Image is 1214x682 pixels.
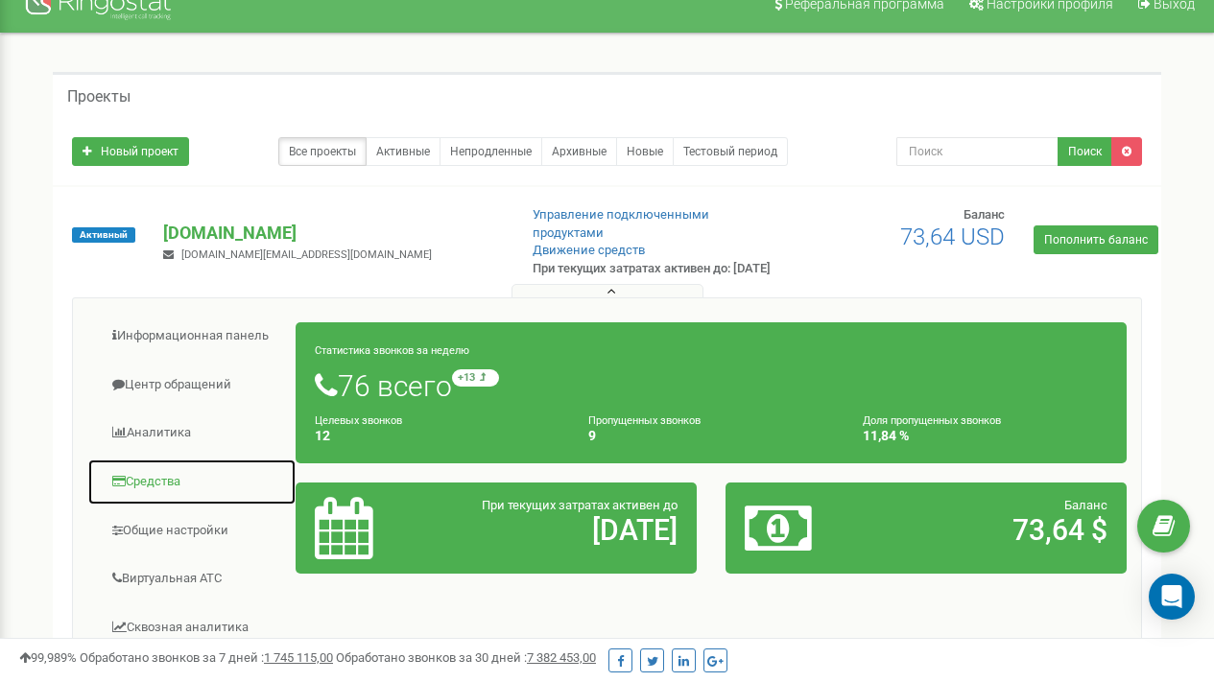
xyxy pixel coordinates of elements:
span: Обработано звонков за 30 дней : [336,650,596,665]
a: Тестовый период [673,137,788,166]
small: Статистика звонков за неделю [315,344,469,357]
a: Новый проект [72,137,189,166]
span: [DOMAIN_NAME][EMAIL_ADDRESS][DOMAIN_NAME] [181,248,432,261]
button: Поиск [1058,137,1112,166]
a: Активные [366,137,440,166]
a: Все проекты [278,137,367,166]
a: Информационная панель [87,313,297,360]
a: Центр обращений [87,362,297,409]
small: Пропущенных звонков [588,414,701,427]
a: Аналитика [87,410,297,457]
a: Управление подключенными продуктами [533,207,709,240]
h4: 11,84 % [863,429,1107,443]
span: 73,64 USD [900,223,1005,250]
h4: 12 [315,429,559,443]
h2: [DATE] [445,514,678,546]
span: Активный [72,227,135,243]
span: При текущих затратах активен до [482,498,678,512]
h2: 73,64 $ [875,514,1107,546]
a: Виртуальная АТС [87,555,297,602]
p: [DOMAIN_NAME] [163,221,501,246]
input: Поиск [896,137,1059,166]
u: 7 382 453,00 [527,650,596,665]
span: Баланс [1064,498,1107,512]
a: Сквозная аналитика [87,604,297,651]
span: Обработано звонков за 7 дней : [80,650,333,665]
h1: 76 всего [315,369,1107,402]
a: Новые [616,137,674,166]
a: Движение средств [533,243,645,257]
h5: Проекты [67,88,131,106]
div: Open Intercom Messenger [1149,574,1195,620]
small: Доля пропущенных звонков [863,414,1001,427]
a: Средства [87,459,297,506]
a: Непродленные [440,137,542,166]
small: +13 [452,369,499,387]
a: Архивные [541,137,617,166]
h4: 9 [588,429,833,443]
span: Баланс [964,207,1005,222]
span: 99,989% [19,650,77,665]
u: 1 745 115,00 [264,650,333,665]
a: Пополнить баланс [1034,225,1158,254]
p: При текущих затратах активен до: [DATE] [533,260,778,278]
small: Целевых звонков [315,414,402,427]
a: Общие настройки [87,507,297,554]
